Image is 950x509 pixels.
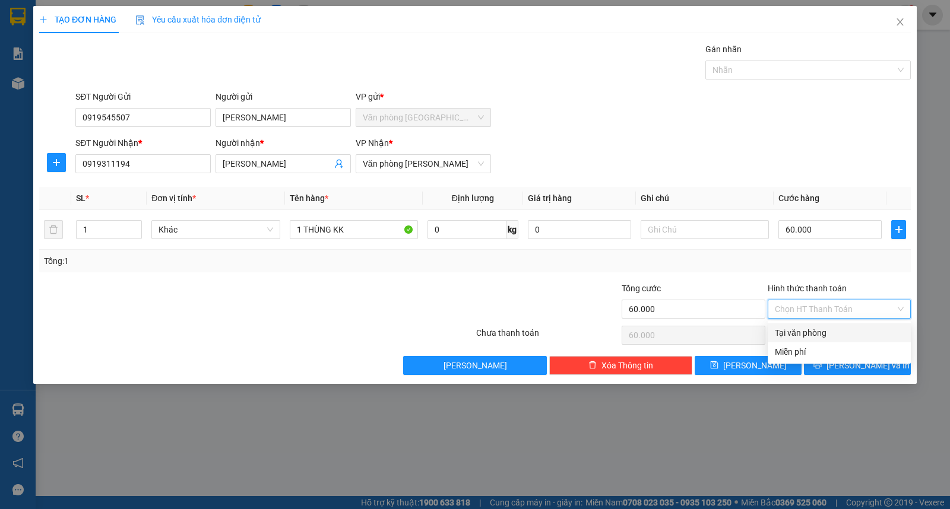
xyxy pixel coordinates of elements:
span: user-add [334,159,344,168]
span: Giá trị hàng [528,193,572,203]
label: Gán nhãn [705,44,742,54]
span: Khác [159,221,273,238]
span: Xóa Thông tin [601,359,653,372]
span: delete [588,361,597,370]
button: printer[PERSON_NAME] và In [804,356,911,375]
button: delete [44,220,63,239]
span: VP Nhận [356,138,389,148]
span: Cước hàng [778,193,819,203]
span: plus [39,15,47,24]
button: deleteXóa Thông tin [549,356,692,375]
span: Yêu cầu xuất hóa đơn điện tử [135,15,261,24]
button: Close [883,6,917,39]
span: Văn phòng Kiên Giang [363,109,484,126]
button: save[PERSON_NAME] [695,356,802,375]
span: Định lượng [452,193,494,203]
div: Người gửi [216,90,351,103]
div: SĐT Người Gửi [75,90,211,103]
div: Người nhận [216,136,351,149]
th: Ghi chú [636,187,774,210]
label: Hình thức thanh toán [768,284,847,293]
span: plus [47,158,65,167]
span: save [710,361,718,370]
button: plus [891,220,906,239]
input: Ghi Chú [641,220,769,239]
span: Tổng cước [622,284,661,293]
span: [PERSON_NAME] [444,359,507,372]
span: SL [76,193,85,203]
button: [PERSON_NAME] [403,356,546,375]
span: [PERSON_NAME] [723,359,787,372]
span: Đơn vị tính [151,193,196,203]
span: Tên hàng [290,193,328,203]
span: TẠO ĐƠN HÀNG [39,15,116,24]
span: printer [813,361,822,370]
span: Văn phòng Vũ Linh [363,155,484,173]
span: close [895,17,905,27]
img: icon [135,15,145,25]
span: kg [506,220,518,239]
span: plus [892,225,905,234]
div: Tại văn phòng [775,326,904,339]
div: SĐT Người Nhận [75,136,211,149]
div: Miễn phí [775,345,904,358]
input: VD: Bàn, Ghế [290,220,418,239]
div: Tổng: 1 [44,254,368,268]
div: Chưa thanh toán [475,326,620,347]
input: 0 [528,220,631,239]
button: plus [47,153,66,172]
div: VP gửi [356,90,491,103]
span: [PERSON_NAME] và In [826,359,910,372]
